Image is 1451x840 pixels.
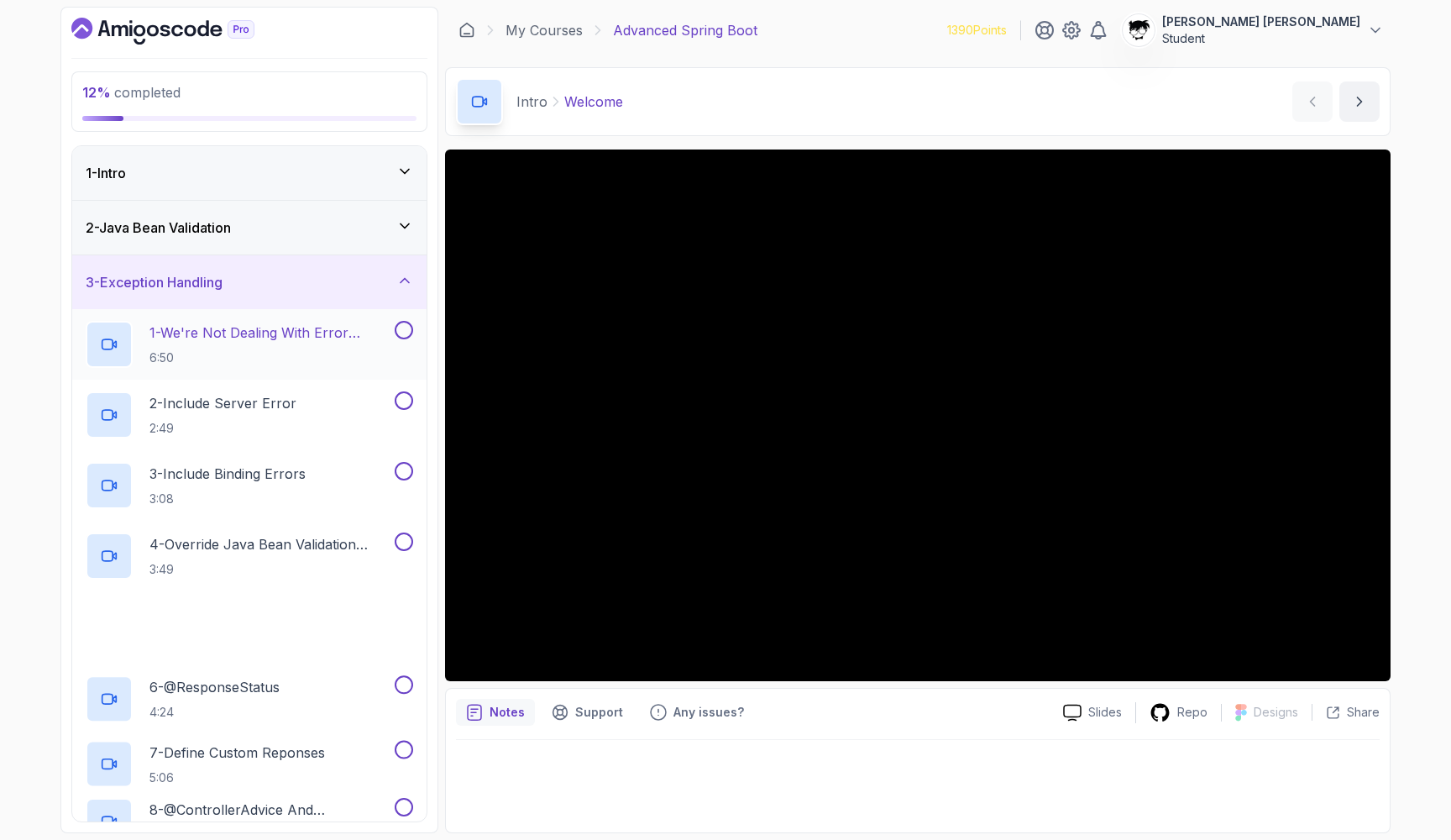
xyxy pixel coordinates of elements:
button: 3-Exception Handling [72,255,427,309]
p: Welcome [564,92,623,112]
a: Slides [1050,704,1135,722]
p: 2:49 [149,420,296,437]
p: Any issues? [673,704,744,721]
h3: 3 - Exception Handling [86,272,223,292]
button: 2-Java Bean Validation [72,201,427,255]
button: 7-Define Custom Reponses5:06 [86,741,413,788]
p: 3:08 [149,491,306,507]
p: Intro [516,92,547,112]
img: user profile image [1123,14,1155,46]
a: Dashboard [458,22,475,39]
p: 3 - Include Binding Errors [149,464,306,484]
p: Repo [1177,704,1207,721]
button: 1-We're Not Dealing With Error Properply6:50 [86,321,413,368]
a: Dashboard [71,18,293,45]
h3: 1 - Intro [86,163,126,183]
p: Slides [1088,704,1122,721]
p: 6:50 [149,349,391,366]
button: 3-Include Binding Errors3:08 [86,462,413,509]
p: Student [1162,30,1360,47]
p: 5:06 [149,769,325,786]
button: Feedback button [640,699,754,726]
button: user profile image[PERSON_NAME] [PERSON_NAME]Student [1122,13,1384,47]
p: Notes [490,704,525,721]
p: 1 - We're Not Dealing With Error Properply [149,323,391,343]
p: 4 - Override Java Bean Validation Messages [149,534,391,554]
p: 1390 Points [947,22,1007,39]
p: Advanced Spring Boot [613,20,757,40]
p: 8 - @ControllerAdvice And @ExceptionHandler [149,800,391,820]
p: 6 - @ResponseStatus [149,678,280,698]
a: Repo [1136,702,1221,723]
button: Share [1312,704,1380,721]
span: completed [82,84,181,101]
button: next content [1339,81,1380,122]
iframe: 1 - Hi [445,150,1391,681]
p: 3:49 [149,561,391,578]
p: Support [575,704,623,721]
p: Designs [1254,704,1298,721]
p: [PERSON_NAME] [PERSON_NAME] [1162,13,1360,30]
h3: 2 - Java Bean Validation [86,218,231,238]
a: My Courses [505,20,583,40]
button: 4-Override Java Bean Validation Messages3:49 [86,533,413,580]
button: notes button [456,699,535,726]
button: previous content [1292,81,1333,122]
p: 4:24 [149,705,280,722]
button: 6-@ResponseStatus4:24 [86,676,413,723]
p: 2 - Include Server Error [149,393,296,413]
p: 7 - Define Custom Reponses [149,743,325,763]
button: 1-Intro [72,146,427,200]
button: 2-Include Server Error2:49 [86,391,413,438]
p: Share [1347,704,1380,721]
span: 12 % [82,84,111,101]
button: Support button [542,699,633,726]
